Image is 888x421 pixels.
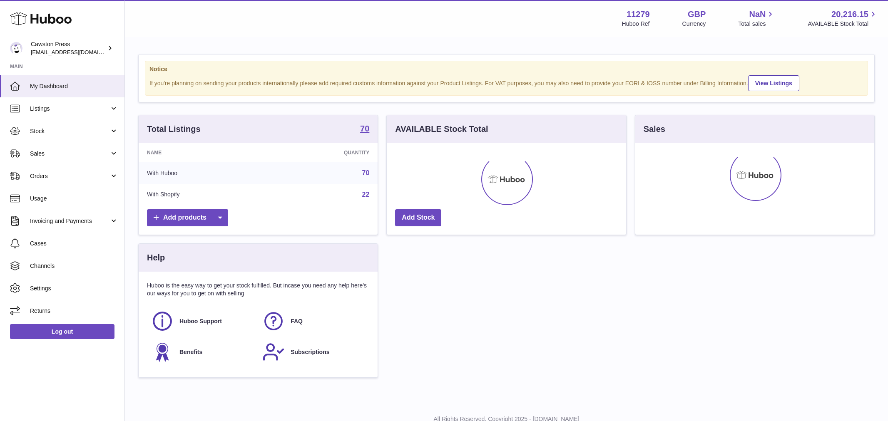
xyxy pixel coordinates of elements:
a: Add products [147,209,228,226]
a: 22 [362,191,370,198]
span: Sales [30,150,109,158]
th: Name [139,143,268,162]
img: internalAdmin-11279@internal.huboo.com [10,42,22,54]
div: Currency [682,20,706,28]
a: Subscriptions [262,341,365,363]
span: Orders [30,172,109,180]
span: Channels [30,262,118,270]
span: My Dashboard [30,82,118,90]
div: Cawston Press [31,40,106,56]
span: Cases [30,240,118,248]
a: Log out [10,324,114,339]
strong: 70 [360,124,369,133]
a: 70 [362,169,370,176]
a: 20,216.15 AVAILABLE Stock Total [808,9,878,28]
strong: 11279 [627,9,650,20]
span: Huboo Support [179,317,222,325]
span: Invoicing and Payments [30,217,109,225]
span: AVAILABLE Stock Total [808,20,878,28]
strong: GBP [688,9,706,20]
strong: Notice [149,65,863,73]
span: Benefits [179,348,202,356]
a: View Listings [748,75,799,91]
span: 20,216.15 [831,9,868,20]
a: Huboo Support [151,310,254,332]
td: With Shopify [139,184,268,206]
td: With Huboo [139,162,268,184]
span: Listings [30,105,109,113]
h3: AVAILABLE Stock Total [395,124,488,135]
span: Returns [30,307,118,315]
th: Quantity [268,143,378,162]
span: [EMAIL_ADDRESS][DOMAIN_NAME] [31,49,122,55]
p: Huboo is the easy way to get your stock fulfilled. But incase you need any help here's our ways f... [147,282,369,297]
span: NaN [749,9,766,20]
div: If you're planning on sending your products internationally please add required customs informati... [149,74,863,91]
h3: Total Listings [147,124,201,135]
span: FAQ [291,317,303,325]
a: NaN Total sales [738,9,775,28]
a: Add Stock [395,209,441,226]
span: Total sales [738,20,775,28]
a: Benefits [151,341,254,363]
span: Usage [30,195,118,203]
span: Stock [30,127,109,135]
a: 70 [360,124,369,134]
span: Subscriptions [291,348,329,356]
h3: Help [147,252,165,263]
div: Huboo Ref [622,20,650,28]
h3: Sales [644,124,665,135]
a: FAQ [262,310,365,332]
span: Settings [30,285,118,292]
